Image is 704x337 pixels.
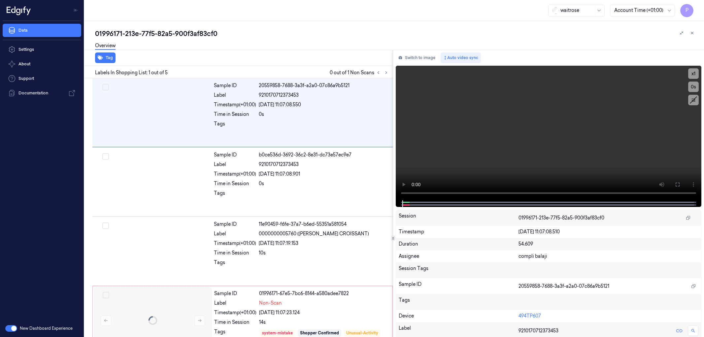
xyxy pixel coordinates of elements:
a: Data [3,24,81,37]
div: 54.609 [519,241,698,248]
div: compli balaji [519,253,698,260]
div: Label [214,230,256,237]
div: Timestamp (+01:00) [214,171,256,178]
span: 01996171-213e-77f5-82a5-900f3af83cf0 [519,215,604,221]
div: b0ce536d-3692-36c2-8e31-dc73e57ec9e7 [259,152,389,158]
div: Timestamp (+01:00) [214,309,256,316]
div: 10s [259,250,389,256]
div: Time in Session [214,180,256,187]
div: Label [399,325,519,337]
a: Support [3,72,81,85]
button: Select row [102,222,109,229]
div: Time in Session [214,111,256,118]
div: Session [399,213,519,223]
div: 01996171-213e-77f5-82a5-900f3af83cf0 [95,29,699,38]
div: Unusual-Activity [346,330,378,336]
div: Sample ID [214,152,256,158]
div: Timestamp (+01:00) [214,240,256,247]
div: Tags [214,120,256,131]
button: Auto video sync [441,52,481,63]
div: 01996171-67e5-7bc6-8144-a580adee7822 [259,290,388,297]
div: Duration [399,241,519,248]
div: Timestamp [399,228,519,235]
div: 14s [259,319,388,326]
span: Non-Scan [259,300,282,307]
button: Select row [102,84,109,90]
span: 9210170712373453 [259,92,299,99]
span: 0000000005760 ([PERSON_NAME] CROISSANT) [259,230,369,237]
div: Sample ID [399,281,519,291]
div: Sample ID [214,290,256,297]
div: 0s [259,111,389,118]
div: 494TP607 [519,313,698,320]
div: Session Tags [399,265,519,276]
div: 11e90459-f6fe-37a7-b6ed-55351a581054 [259,221,389,228]
div: Label [214,92,256,99]
div: [DATE] 11:07:23.124 [259,309,388,316]
div: Shopper Confirmed [300,330,339,336]
div: [DATE] 11:07:08.550 [259,101,389,108]
span: 9210170712373453 [519,327,558,334]
div: 20559858-7688-3a3f-a2a0-07c86a9b5121 [259,82,389,89]
div: Time in Session [214,250,256,256]
a: Settings [3,43,81,56]
div: Tags [399,297,519,307]
button: x1 [688,68,699,79]
div: Sample ID [214,221,256,228]
div: Time in Session [214,319,256,326]
button: 0s [688,82,699,92]
button: Toggle Navigation [71,5,81,16]
button: Switch to image [396,52,438,63]
button: Tag [95,52,116,63]
button: About [3,57,81,71]
button: Select row [102,153,109,160]
div: Tags [214,190,256,200]
div: [DATE] 11:07:19.153 [259,240,389,247]
a: Overview [95,42,116,50]
div: Assignee [399,253,519,260]
div: system-mistake [262,330,293,336]
div: Device [399,313,519,320]
div: 0s [259,180,389,187]
a: Documentation [3,86,81,100]
span: 20559858-7688-3a3f-a2a0-07c86a9b5121 [519,283,609,290]
div: Tags [214,259,256,270]
button: P [680,4,693,17]
div: Sample ID [214,82,256,89]
span: 0 out of 1 Non Scans [330,69,390,77]
div: [DATE] 11:07:08.901 [259,171,389,178]
div: Label [214,161,256,168]
div: [DATE] 11:07:08.510 [519,228,698,235]
span: Labels In Shopping List: 1 out of 5 [95,69,168,76]
div: Timestamp (+01:00) [214,101,256,108]
button: Select row [103,292,109,298]
div: Label [214,300,256,307]
span: 9210170712373453 [259,161,299,168]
